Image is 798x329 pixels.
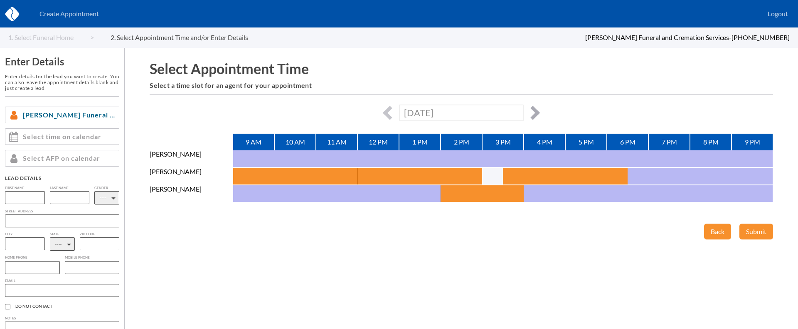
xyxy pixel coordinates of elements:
[5,175,119,181] div: Lead Details
[150,168,233,185] div: [PERSON_NAME]
[23,155,100,162] span: Select AFP on calendar
[565,134,607,150] div: 5 PM
[94,186,119,190] label: Gender
[5,186,45,190] label: First Name
[5,279,119,283] label: Email
[690,134,731,150] div: 8 PM
[731,33,790,41] span: [PHONE_NUMBER]
[607,134,648,150] div: 6 PM
[5,317,119,320] label: Notes
[5,74,119,91] h6: Enter details for the lead you want to create. You can also leave the appointment details blank a...
[8,34,94,41] a: 1. Select Funeral Home
[5,209,119,213] label: Street Address
[648,134,690,150] div: 7 PM
[150,60,773,77] h1: Select Appointment Time
[739,224,773,239] button: Submit
[704,224,731,239] button: Back
[5,256,60,259] label: Home Phone
[65,256,120,259] label: Mobile Phone
[233,134,274,150] div: 9 AM
[585,33,731,41] span: [PERSON_NAME] Funeral and Cremation Services -
[5,232,45,236] label: City
[150,185,233,203] div: [PERSON_NAME]
[23,111,116,119] span: [PERSON_NAME] Funeral and Cremation Services
[482,134,524,150] div: 3 PM
[150,150,233,168] div: [PERSON_NAME]
[316,134,357,150] div: 11 AM
[274,134,316,150] div: 10 AM
[50,186,90,190] label: Last Name
[399,134,441,150] div: 1 PM
[150,82,773,89] h6: Select a time slot for an agent for your appointment
[23,133,101,140] span: Select time on calendar
[357,134,399,150] div: 12 PM
[15,304,119,309] span: Do Not Contact
[441,134,482,150] div: 2 PM
[50,232,75,236] label: State
[111,34,265,41] a: 2. Select Appointment Time and/or Enter Details
[5,56,119,67] h3: Enter Details
[524,134,565,150] div: 4 PM
[80,232,120,236] label: Zip Code
[731,134,773,150] div: 9 PM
